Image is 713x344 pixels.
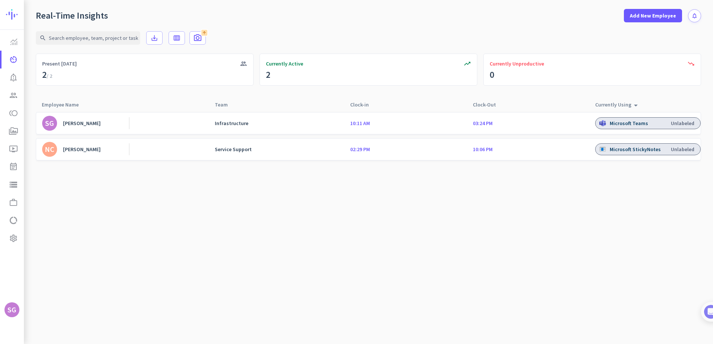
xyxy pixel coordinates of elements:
button: save_alt [146,31,163,45]
i: trending_up [464,60,471,67]
i: group [9,91,18,100]
i: event_note [9,162,18,171]
button: notifications [688,9,701,22]
div: Microsoft StickyNotes [610,146,662,153]
i: perm_media [9,127,18,136]
i: notifications [691,13,698,19]
div: Employee Name [42,99,88,110]
button: photo_cameraarrow upward [189,31,206,45]
a: toll [1,104,24,122]
a: NC[PERSON_NAME] [42,142,129,157]
a: event_note [1,158,24,176]
i: save_alt [151,34,158,42]
a: notification_important [1,69,24,86]
div: Real-Time Insights [36,10,108,21]
img: menu-item [10,38,17,45]
span: photo_camera [193,34,202,42]
div: SG [45,120,54,127]
img: 2be02b419d14dd928f3351743bf0ee46cc4471c5.png [599,120,606,127]
div: SG [7,306,16,313]
i: calendar_view_week [173,34,180,42]
div: Service Support [215,146,252,153]
span: / 2 [47,73,52,79]
button: calendar_view_week [169,31,185,45]
div: [PERSON_NAME] [63,146,101,153]
i: group [240,60,247,67]
span: 10:06 PM [473,146,493,153]
span: 02:29 PM [350,146,370,153]
span: 03:24 PM [473,120,493,127]
input: Search employee, team, project or task [36,31,140,45]
a: work_outline [1,194,24,211]
a: av_timer [1,51,24,69]
div: 2 [42,69,52,81]
div: Currently Using [595,99,640,110]
i: storage [9,180,18,189]
div: Unlabeled [671,120,694,127]
span: 10:11 AM [350,120,370,127]
a: data_usage [1,211,24,229]
div: Clock-in [350,99,378,110]
span: Present [DATE] [42,60,77,67]
div: Clock-Out [473,99,505,110]
button: Add New Employee [624,9,682,22]
a: SG[PERSON_NAME] [42,116,129,131]
i: arrow_drop_up [631,101,640,110]
div: Infrastructure [215,120,248,127]
div: [PERSON_NAME] [63,120,101,127]
div: 0 [490,69,494,81]
div: Team [215,99,237,110]
div: Microsoft Teams [610,120,650,127]
i: toll [9,109,18,118]
i: settings [9,234,18,243]
i: search [40,35,46,41]
a: storage [1,176,24,194]
a: perm_media [1,122,24,140]
div: 2 [266,69,270,81]
img: arrow upward [201,29,208,36]
a: Service Support [215,146,265,153]
span: Currently Active [266,60,303,67]
i: av_timer [9,55,18,64]
i: ondemand_video [9,144,18,153]
i: notification_important [9,73,18,82]
i: work_outline [9,198,18,207]
img: 9caaaaa98c1dbbe828da904a3b5ae14d8844db95.png [599,146,606,153]
i: data_usage [9,216,18,225]
i: trending_down [687,60,695,67]
span: Currently Unproductive [490,60,544,67]
a: Infrastructure [215,120,265,127]
a: menu-item [1,33,24,51]
div: Unlabeled [671,146,694,153]
div: NC [45,146,54,153]
span: Add New Employee [630,12,676,19]
a: settings [1,229,24,247]
a: group [1,86,24,104]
